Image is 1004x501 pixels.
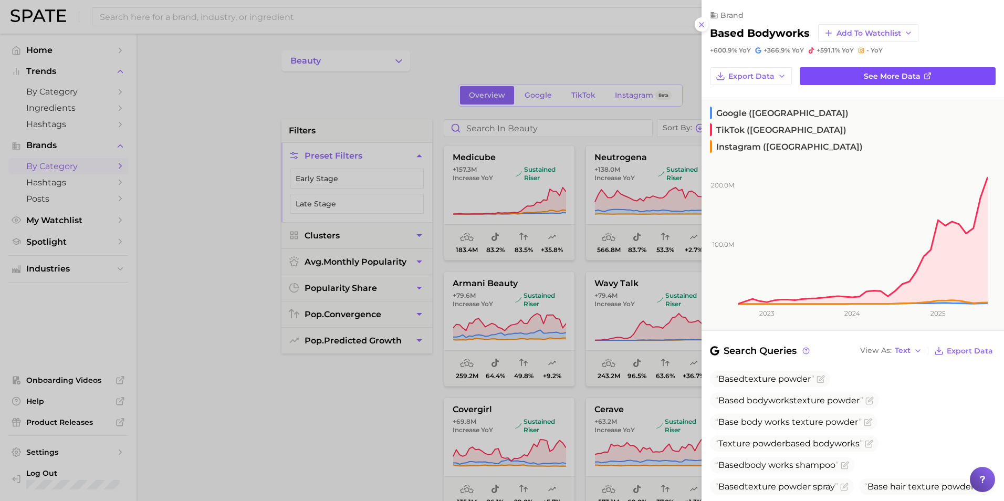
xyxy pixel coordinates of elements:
[710,27,810,39] h2: based bodyworks
[715,460,839,470] span: body works shampoo
[817,375,825,383] button: Flag as miscategorized or irrelevant
[864,482,978,492] span: Base hair texture powder
[930,309,946,317] tspan: 2025
[813,439,860,448] span: bodyworks
[728,72,775,81] span: Export Data
[718,374,745,384] span: Based
[715,374,814,384] span: texture powder
[715,439,863,448] span: Texture powder
[739,46,751,55] span: YoY
[871,46,883,55] span: YoY
[710,123,846,136] span: TikTok ([GEOGRAPHIC_DATA])
[840,483,849,491] button: Flag as miscategorized or irrelevant
[865,396,874,405] button: Flag as miscategorized or irrelevant
[710,343,811,358] span: Search Queries
[710,46,737,54] span: +600.9%
[932,343,996,358] button: Export Data
[841,461,849,469] button: Flag as miscategorized or irrelevant
[817,46,840,54] span: +591.1%
[818,24,918,42] button: Add to Watchlist
[764,46,790,54] span: +366.9%
[710,107,849,119] span: Google ([GEOGRAPHIC_DATA])
[720,11,744,20] span: brand
[947,347,993,356] span: Export Data
[710,140,863,153] span: Instagram ([GEOGRAPHIC_DATA])
[864,72,921,81] span: See more data
[759,309,775,317] tspan: 2023
[860,348,892,353] span: View As
[895,348,911,353] span: Text
[836,29,901,38] span: Add to Watchlist
[710,67,792,85] button: Export Data
[865,440,873,448] button: Flag as miscategorized or irrelevant
[842,46,854,55] span: YoY
[864,418,872,426] button: Flag as miscategorized or irrelevant
[866,46,869,54] span: -
[747,395,793,405] span: bodyworks
[718,482,745,492] span: Based
[715,482,838,492] span: texture powder spray
[844,309,860,317] tspan: 2024
[785,439,811,448] span: based
[792,46,804,55] span: YoY
[715,417,862,427] span: Base body works texture powder
[857,344,925,358] button: View AsText
[800,67,996,85] a: See more data
[718,460,745,470] span: Based
[715,395,863,405] span: texture powder
[718,395,745,405] span: Based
